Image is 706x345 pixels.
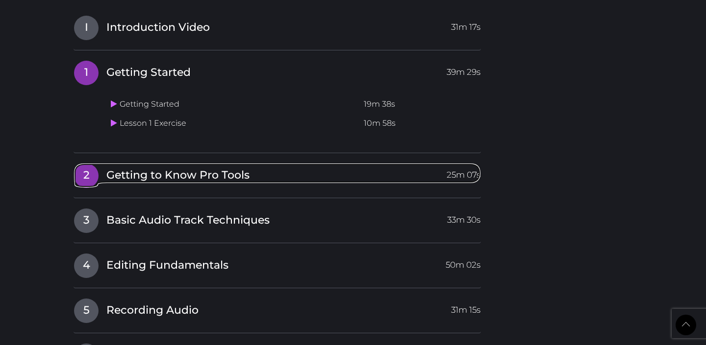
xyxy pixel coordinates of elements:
a: IIntroduction Video31m 17s [74,15,481,36]
span: 50m 02s [446,253,480,271]
a: 3Basic Audio Track Techniques33m 30s [74,208,481,229]
span: 31m 17s [451,16,480,33]
td: Lesson 1 Exercise [107,114,360,133]
a: Back to Top [676,315,696,335]
span: 1 [74,61,99,85]
a: 4Editing Fundamentals50m 02s [74,253,481,274]
span: 33m 30s [447,208,480,226]
span: 4 [74,253,99,278]
span: Getting Started [106,65,191,80]
a: 1Getting Started39m 29s [74,60,481,81]
a: 5Recording Audio31m 15s [74,298,481,319]
span: 25m 07s [447,163,480,181]
span: I [74,16,99,40]
span: 31m 15s [451,299,480,316]
td: 19m 38s [360,95,480,114]
span: 2 [74,163,99,188]
span: Introduction Video [106,20,210,35]
span: 39m 29s [447,61,480,78]
span: Getting to Know Pro Tools [106,168,250,183]
a: 2Getting to Know Pro Tools25m 07s [74,163,481,184]
td: Getting Started [107,95,360,114]
span: Recording Audio [106,303,199,318]
span: 5 [74,299,99,323]
td: 10m 58s [360,114,480,133]
span: 3 [74,208,99,233]
span: Basic Audio Track Techniques [106,213,270,228]
span: Editing Fundamentals [106,258,228,273]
